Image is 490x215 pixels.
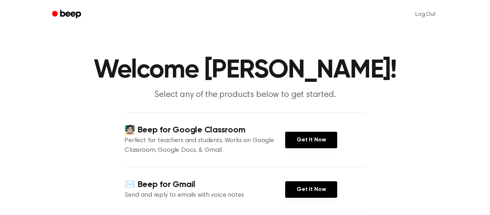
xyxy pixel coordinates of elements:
p: Select any of the products below to get started. [107,89,383,101]
h4: 🧑🏻‍🏫 Beep for Google Classroom [124,124,285,136]
a: Log Out [408,6,443,23]
h1: Welcome [PERSON_NAME]! [61,57,429,83]
a: Beep [47,8,88,22]
p: Send and reply to emails with voice notes [124,191,285,200]
p: Perfect for teachers and students. Works on Google Classroom, Google Docs, & Gmail. [124,136,285,155]
a: Get It Now [285,181,337,198]
h4: ✉️ Beep for Gmail [124,179,285,191]
a: Get It Now [285,132,337,148]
